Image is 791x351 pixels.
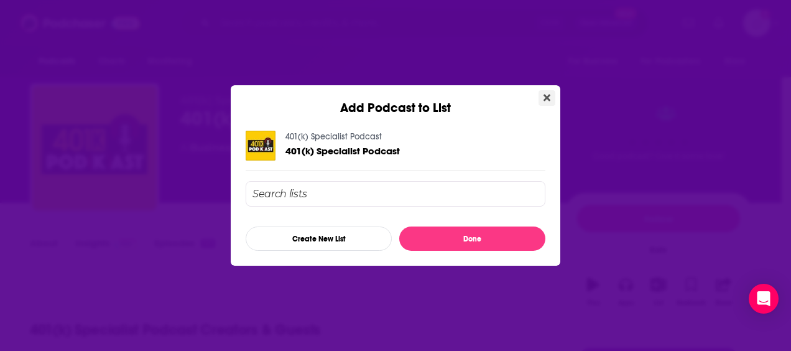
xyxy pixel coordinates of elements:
div: Add Podcast To List [246,181,545,251]
a: 401(k) Specialist Podcast [285,146,400,156]
a: 401(k) Specialist Podcast [285,131,382,142]
button: Close [539,90,555,106]
div: Open Intercom Messenger [749,284,779,314]
div: Add Podcast to List [231,85,560,116]
input: Search lists [246,181,545,207]
button: Done [399,227,545,251]
span: 401(k) Specialist Podcast [285,145,400,157]
img: 401(k) Specialist Podcast [246,131,275,161]
button: Create New List [246,227,392,251]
